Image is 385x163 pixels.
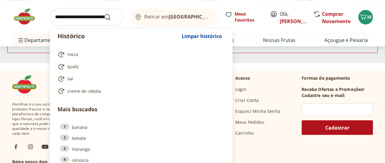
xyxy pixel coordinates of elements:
[60,134,69,140] div: 2
[60,123,222,130] a: 1banana
[58,87,222,95] a: creme de cebola
[131,9,218,26] button: Retirar em[GEOGRAPHIC_DATA]/[GEOGRAPHIC_DATA]
[144,14,212,19] span: Retirar em
[67,64,79,70] span: qualy
[325,125,349,130] span: Cadastrar
[263,36,296,44] a: Nossas Frutas
[50,9,123,26] input: search
[60,123,69,130] div: 1
[60,156,69,162] div: 4
[182,34,222,39] span: Limpar histórico
[58,63,222,70] a: qualy
[179,29,225,43] button: Limpar histórico
[302,75,373,81] p: Formas de pagamento
[235,119,264,125] a: Meus Pedidos
[67,76,73,82] span: sal
[12,7,43,26] img: Hortifruti
[67,88,101,94] span: creme de cebola
[67,51,78,57] span: rosca
[12,102,93,136] span: Hortifruti é o seu vizinho especialista em produtos frescos e naturais. Nas nossas plataformas de...
[358,10,373,24] button: Carrinho
[280,18,319,25] a: [PERSON_NAME]
[7,41,378,55] a: Carregar mais produtos
[302,120,373,135] button: Cadastrar
[280,10,307,25] span: Olá,
[235,108,280,114] a: Esqueci Minha Senha
[225,11,263,23] a: Meus Favoritos
[58,51,222,58] a: rosca
[324,36,368,44] a: Açougue e Peixaria
[58,75,222,82] a: sal
[302,86,364,92] h3: Receba Ofertas e Promoções!
[60,156,222,163] a: 4cenoura
[60,145,69,151] div: 3
[60,145,222,152] a: 3morango
[235,130,254,136] a: Carrinho
[104,13,118,21] button: Submit Search
[41,143,49,150] img: ytb
[322,11,351,25] a: Comprar Novamente
[58,105,225,113] p: Mais buscados
[58,32,179,40] p: Histórico
[12,75,43,93] img: Hortifruti
[367,14,372,20] span: 35
[235,75,250,81] p: Acesso
[169,13,271,20] b: [GEOGRAPHIC_DATA]/[GEOGRAPHIC_DATA]
[235,11,263,23] span: Meus Favoritos
[302,92,345,98] h3: Cadastre seu e-mail:
[235,97,259,103] a: Criar Conta
[60,134,222,141] a: 2tomate
[12,143,19,150] img: fb
[17,33,61,47] span: Departamentos
[235,86,247,92] a: Login
[17,33,24,47] button: Menu
[27,143,34,150] img: ig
